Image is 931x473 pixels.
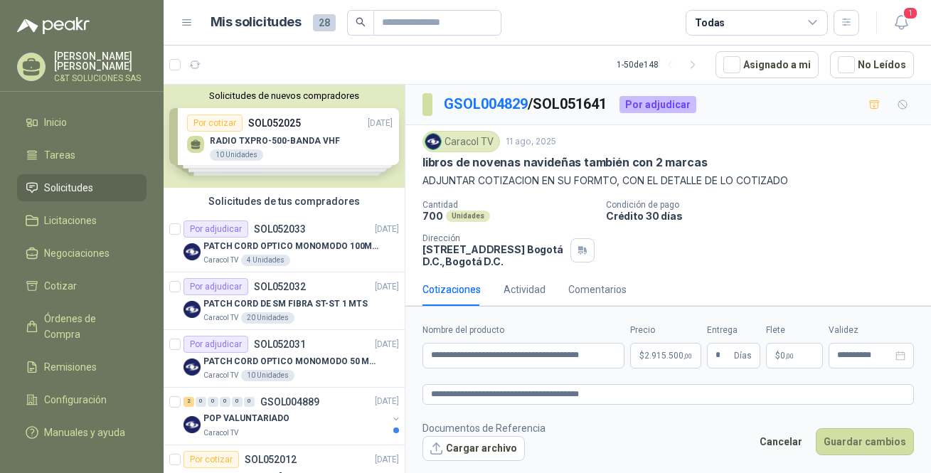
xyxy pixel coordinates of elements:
div: Por adjudicar [183,336,248,353]
span: 2.915.500 [644,351,692,360]
a: Inicio [17,109,147,136]
p: $ 0,00 [766,343,823,368]
p: Cantidad [422,200,595,210]
p: [PERSON_NAME] [PERSON_NAME] [54,51,147,71]
span: Negociaciones [44,245,110,261]
span: 28 [313,14,336,31]
div: Actividad [504,282,546,297]
div: 0 [220,397,230,407]
div: Todas [695,15,725,31]
span: Órdenes de Compra [44,311,133,342]
a: Negociaciones [17,240,147,267]
label: Precio [630,324,701,337]
a: Tareas [17,142,147,169]
p: [DATE] [375,338,399,351]
p: POP VALUNTARIADO [203,413,289,426]
p: [DATE] [375,395,399,409]
p: libros de novenas navideñas también con 2 marcas [422,155,707,170]
p: Caracol TV [203,427,238,439]
div: 0 [232,397,243,407]
div: 4 Unidades [241,255,290,266]
button: Cancelar [752,428,810,455]
p: 11 ago, 2025 [506,135,556,149]
p: [STREET_ADDRESS] Bogotá D.C. , Bogotá D.C. [422,243,565,267]
a: Por adjudicarSOL052032[DATE] Company LogoPATCH CORD DE SM FIBRA ST-ST 1 MTSCaracol TV20 Unidades [164,272,405,330]
div: 10 Unidades [241,370,294,381]
div: Por cotizar [183,451,239,468]
button: Asignado a mi [715,51,819,78]
p: Condición de pago [606,200,925,210]
div: Por adjudicar [619,96,696,113]
span: Configuración [44,392,107,408]
div: Por adjudicar [183,220,248,238]
a: Remisiones [17,354,147,381]
span: Licitaciones [44,213,97,228]
p: SOL052032 [254,282,306,292]
p: Documentos de Referencia [422,420,546,436]
label: Nombre del producto [422,324,624,337]
p: / SOL051641 [444,93,608,115]
p: C&T SOLUCIONES SAS [54,74,147,83]
span: Inicio [44,115,67,130]
p: [DATE] [375,223,399,236]
a: Por adjudicarSOL052033[DATE] Company LogoPATCH CORD OPTICO MONOMODO 100MTSCaracol TV4 Unidades [164,215,405,272]
p: PATCH CORD OPTICO MONOMODO 50 MTS [203,355,381,368]
div: Cotizaciones [422,282,481,297]
div: Por adjudicar [183,278,248,295]
img: Company Logo [183,301,201,318]
div: Unidades [446,211,490,222]
h1: Mis solicitudes [211,12,302,33]
p: $2.915.500,00 [630,343,701,368]
div: Solicitudes de tus compradores [164,188,405,215]
p: Dirección [422,233,565,243]
div: 0 [196,397,206,407]
p: Caracol TV [203,255,238,266]
button: Solicitudes de nuevos compradores [169,90,399,101]
span: Solicitudes [44,180,93,196]
a: 2 0 0 0 0 0 GSOL004889[DATE] Company LogoPOP VALUNTARIADOCaracol TV [183,393,402,439]
span: Tareas [44,147,75,163]
a: Órdenes de Compra [17,305,147,348]
span: search [356,17,366,27]
p: SOL052033 [254,224,306,234]
p: PATCH CORD OPTICO MONOMODO 100MTS [203,240,381,253]
div: 2 [183,397,194,407]
span: ,00 [683,352,692,360]
a: Por adjudicarSOL052031[DATE] Company LogoPATCH CORD OPTICO MONOMODO 50 MTSCaracol TV10 Unidades [164,330,405,388]
img: Company Logo [183,416,201,433]
img: Company Logo [183,243,201,260]
span: 0 [780,351,794,360]
p: 700 [422,210,443,222]
a: Cotizar [17,272,147,299]
div: 1 - 50 de 148 [617,53,704,76]
span: ,00 [785,352,794,360]
div: Caracol TV [422,131,500,152]
span: 1 [903,6,918,20]
label: Validez [829,324,914,337]
p: SOL052031 [254,339,306,349]
button: Guardar cambios [816,428,914,455]
a: Manuales y ayuda [17,419,147,446]
label: Entrega [707,324,760,337]
a: Solicitudes [17,174,147,201]
a: GSOL004829 [444,95,528,112]
p: Caracol TV [203,370,238,381]
button: No Leídos [830,51,914,78]
p: PATCH CORD DE SM FIBRA ST-ST 1 MTS [203,297,368,311]
div: Comentarios [568,282,627,297]
img: Logo peakr [17,17,90,34]
span: Manuales y ayuda [44,425,125,440]
p: GSOL004889 [260,397,319,407]
img: Company Logo [183,358,201,376]
span: $ [775,351,780,360]
img: Company Logo [425,134,441,149]
div: 0 [208,397,218,407]
p: Caracol TV [203,312,238,324]
a: Licitaciones [17,207,147,234]
a: Configuración [17,386,147,413]
p: [DATE] [375,280,399,294]
button: Cargar archivo [422,436,525,462]
span: Días [734,344,752,368]
p: ADJUNTAR COTIZACION EN SU FORMTO, CON EL DETALLE DE LO COTIZADO [422,173,914,188]
div: 0 [244,397,255,407]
